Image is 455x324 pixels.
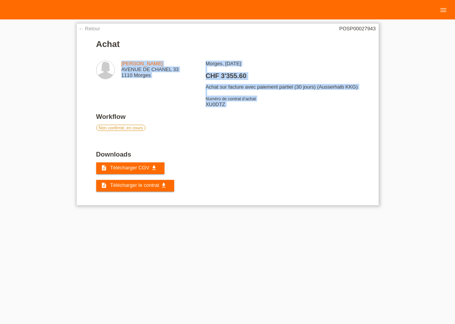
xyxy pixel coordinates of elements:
[339,26,376,31] div: POSP00027943
[439,6,447,14] i: menu
[96,125,146,131] label: Non confirmé, en cours
[96,39,359,49] h1: Achat
[161,182,167,188] i: get_app
[436,7,451,12] a: menu
[121,61,179,78] div: AVENUE DE CHANEL 33 1110 Morges
[79,26,100,31] a: ← Retour
[206,72,359,84] h2: CHF 3'355.60
[96,151,359,162] h2: Downloads
[151,165,157,171] i: get_app
[96,113,359,125] h2: Workflow
[121,61,163,66] a: [PERSON_NAME]
[110,165,149,171] span: Télécharger CGV
[101,165,107,171] i: description
[206,61,359,113] div: Morges, [DATE] Achat sur facture avec paiement partiel (30 jours) (Ausserhalb KKG) XU0DTZ
[101,182,107,188] i: description
[110,182,159,188] span: Télécharger le contrat
[96,162,164,174] a: description Télécharger CGV get_app
[96,180,174,192] a: description Télécharger le contrat get_app
[206,96,256,101] span: Numéro de contrat d‘achat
